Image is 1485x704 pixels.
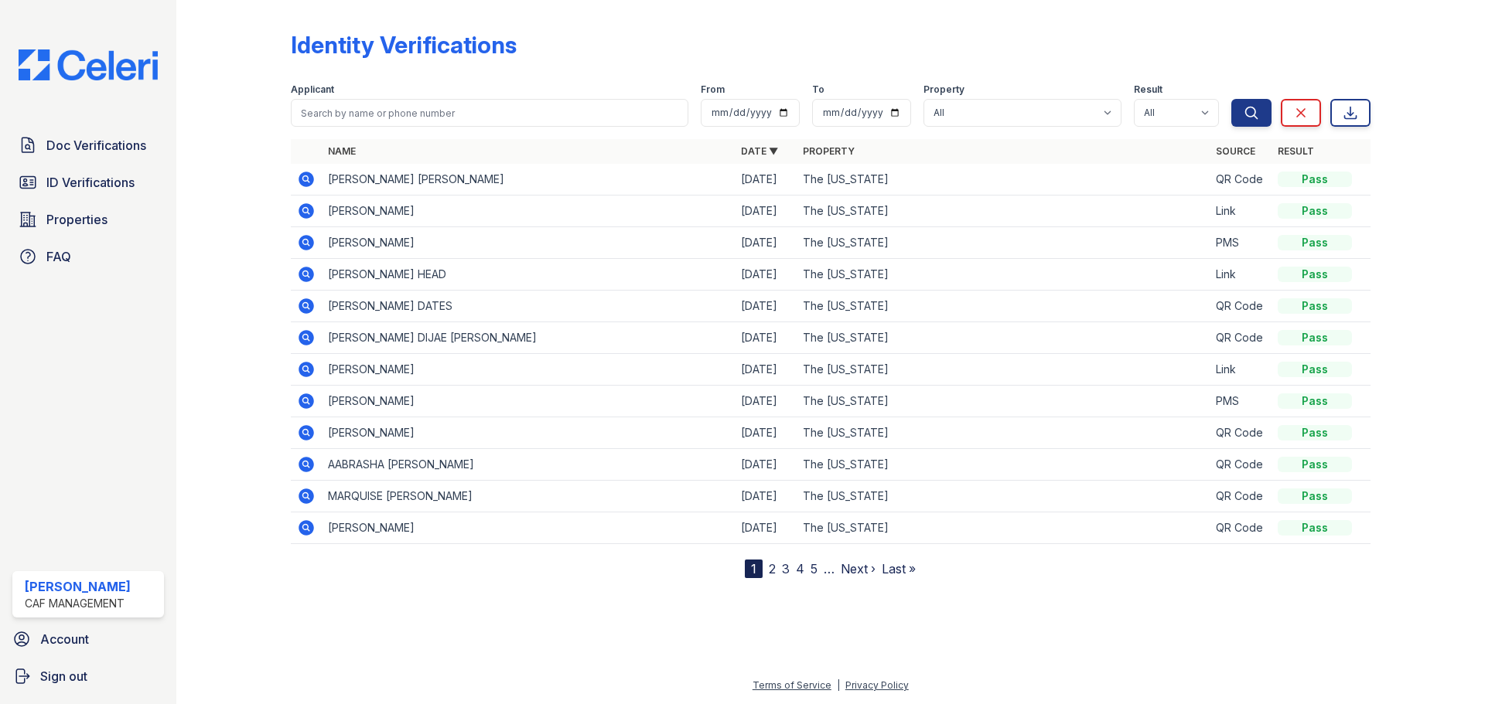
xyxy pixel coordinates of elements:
[841,561,876,576] a: Next ›
[322,386,735,417] td: [PERSON_NAME]
[6,661,170,692] a: Sign out
[322,512,735,544] td: [PERSON_NAME]
[745,559,763,578] div: 1
[322,481,735,512] td: MARQUISE [PERSON_NAME]
[811,561,818,576] a: 5
[735,196,797,227] td: [DATE]
[797,449,1210,481] td: The [US_STATE]
[322,354,735,386] td: [PERSON_NAME]
[322,259,735,291] td: [PERSON_NAME] HEAD
[735,512,797,544] td: [DATE]
[322,291,735,322] td: [PERSON_NAME] DATES
[803,145,855,157] a: Property
[797,164,1210,196] td: The [US_STATE]
[1210,322,1272,354] td: QR Code
[1210,481,1272,512] td: QR Code
[1278,362,1352,377] div: Pass
[12,167,164,198] a: ID Verifications
[797,322,1210,354] td: The [US_STATE]
[1278,172,1352,187] div: Pass
[753,679,831,691] a: Terms of Service
[735,227,797,259] td: [DATE]
[701,83,725,96] label: From
[1210,417,1272,449] td: QR Code
[797,417,1210,449] td: The [US_STATE]
[1278,393,1352,409] div: Pass
[40,667,87,685] span: Sign out
[735,481,797,512] td: [DATE]
[735,291,797,322] td: [DATE]
[1210,196,1272,227] td: Link
[782,561,790,576] a: 3
[1210,386,1272,417] td: PMS
[1278,145,1314,157] a: Result
[845,679,909,691] a: Privacy Policy
[1210,291,1272,322] td: QR Code
[797,227,1210,259] td: The [US_STATE]
[12,241,164,272] a: FAQ
[322,322,735,354] td: [PERSON_NAME] DIJAE [PERSON_NAME]
[1278,425,1352,440] div: Pass
[12,204,164,235] a: Properties
[322,164,735,196] td: [PERSON_NAME] [PERSON_NAME]
[797,354,1210,386] td: The [US_STATE]
[923,83,964,96] label: Property
[797,196,1210,227] td: The [US_STATE]
[1210,259,1272,291] td: Link
[25,577,131,596] div: [PERSON_NAME]
[797,512,1210,544] td: The [US_STATE]
[1210,512,1272,544] td: QR Code
[1134,83,1162,96] label: Result
[6,624,170,655] a: Account
[291,83,334,96] label: Applicant
[797,291,1210,322] td: The [US_STATE]
[322,449,735,481] td: AABRASHA [PERSON_NAME]
[1210,164,1272,196] td: QR Code
[1278,330,1352,345] div: Pass
[735,322,797,354] td: [DATE]
[1278,488,1352,504] div: Pass
[735,164,797,196] td: [DATE]
[1210,227,1272,259] td: PMS
[1278,298,1352,314] div: Pass
[1278,203,1352,219] div: Pass
[769,561,776,576] a: 2
[1216,145,1255,157] a: Source
[1278,267,1352,282] div: Pass
[25,596,131,611] div: CAF Management
[1278,457,1352,472] div: Pass
[741,145,778,157] a: Date ▼
[40,630,89,648] span: Account
[291,99,688,127] input: Search by name or phone number
[291,31,517,59] div: Identity Verifications
[735,259,797,291] td: [DATE]
[812,83,824,96] label: To
[735,449,797,481] td: [DATE]
[1278,235,1352,250] div: Pass
[322,196,735,227] td: [PERSON_NAME]
[46,247,71,266] span: FAQ
[797,386,1210,417] td: The [US_STATE]
[735,417,797,449] td: [DATE]
[824,559,835,578] span: …
[1210,354,1272,386] td: Link
[328,145,356,157] a: Name
[1210,449,1272,481] td: QR Code
[796,561,804,576] a: 4
[797,481,1210,512] td: The [US_STATE]
[322,417,735,449] td: [PERSON_NAME]
[735,354,797,386] td: [DATE]
[882,561,916,576] a: Last »
[735,386,797,417] td: [DATE]
[46,136,146,155] span: Doc Verifications
[46,210,108,229] span: Properties
[322,227,735,259] td: [PERSON_NAME]
[837,679,840,691] div: |
[46,173,135,192] span: ID Verifications
[12,130,164,161] a: Doc Verifications
[797,259,1210,291] td: The [US_STATE]
[6,49,170,80] img: CE_Logo_Blue-a8612792a0a2168367f1c8372b55b34899dd931a85d93a1a3d3e32e68fde9ad4.png
[1278,520,1352,536] div: Pass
